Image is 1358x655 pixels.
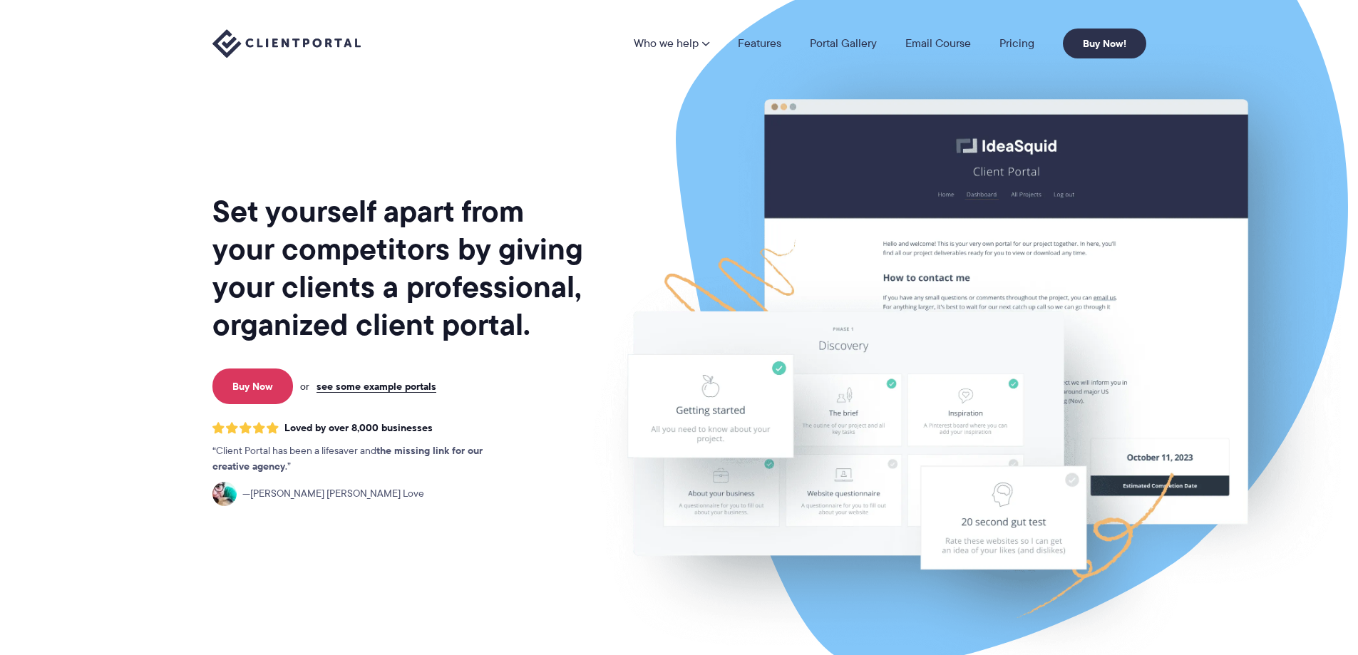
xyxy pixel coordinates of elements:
p: Client Portal has been a lifesaver and . [212,443,512,475]
a: Portal Gallery [810,38,877,49]
span: [PERSON_NAME] [PERSON_NAME] Love [242,486,424,502]
span: or [300,380,309,393]
a: Email Course [905,38,971,49]
a: Pricing [999,38,1034,49]
a: Buy Now [212,368,293,404]
a: Features [738,38,781,49]
a: Who we help [634,38,709,49]
a: see some example portals [317,380,436,393]
span: Loved by over 8,000 businesses [284,422,433,434]
strong: the missing link for our creative agency [212,443,483,474]
h1: Set yourself apart from your competitors by giving your clients a professional, organized client ... [212,192,586,344]
a: Buy Now! [1063,29,1146,58]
